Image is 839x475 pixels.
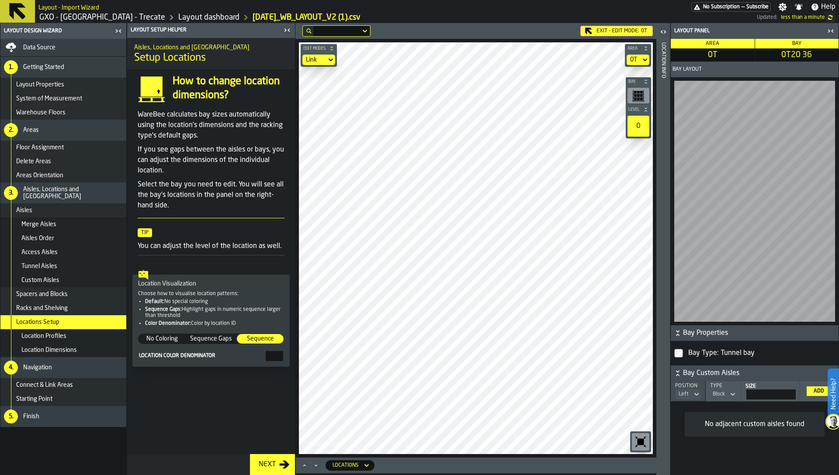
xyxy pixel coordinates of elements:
[0,120,126,141] li: menu Areas
[38,12,398,23] nav: Breadcrumb
[0,273,126,287] li: menu Custom Aisles
[187,334,236,343] span: Sequence Gaps
[326,460,374,471] div: DropdownMenuValue-locations
[306,28,312,34] div: hide filter
[145,299,284,305] li: No special coloring
[0,106,126,120] li: menu Warehouse Floors
[255,459,279,470] div: Next
[23,44,55,51] span: Data Source
[16,81,64,88] span: Layout Properties
[112,26,125,36] label: button-toggle-Close me
[0,378,126,392] li: menu Connect & Link Areas
[673,28,825,34] div: Layout panel
[127,38,295,69] div: title-Setup Locations
[250,454,295,475] button: button-Next
[0,169,126,182] li: menu Areas Orientation
[807,2,839,12] label: button-toggle-Help
[0,231,126,245] li: menu Aisles Order
[746,389,796,399] input: react-aria3783922762-:rj9: react-aria3783922762-:rj9:
[0,329,126,343] li: menu Location Profiles
[301,435,350,452] a: logo-header
[301,44,337,53] button: button-
[626,46,641,51] span: Area
[21,221,56,228] span: Merge Aisles
[627,55,649,65] div: DropdownMenuValue-0T
[237,334,283,343] span: Sequence
[16,172,63,179] span: Areas Orientation
[21,263,57,270] span: Tunnel Aisles
[0,217,126,231] li: menu Merge Aisles
[16,158,51,165] span: Delete Areas
[692,419,818,430] div: No adjacent custom aisles found
[21,249,58,256] span: Access Aisles
[0,39,126,57] li: menu Data Source
[0,203,126,217] li: menu Aisles
[23,413,39,420] span: Finish
[16,109,66,116] span: Warehouse Floors
[138,334,186,344] label: button-switch-multi-No Coloring
[0,155,126,169] li: menu Delete Areas
[145,307,182,312] strong: Sequence Gaps:
[706,41,719,46] span: Area
[253,13,361,22] a: link-to-/wh/i/7274009e-5361-4e21-8e36-7045ee840609/import/layout/42c556a4-cb10-4ef8-ab1a-ab8ac710...
[23,186,123,200] span: Aisles, Locations and [GEOGRAPHIC_DATA]
[138,241,284,251] p: You can adjust the level of the location as well.
[0,259,126,273] li: menu Tunnel Aisles
[657,25,669,41] label: button-toggle-Open
[671,23,839,39] header: Layout panel
[4,60,18,74] div: 1.
[709,383,737,399] div: TypeDropdownMenuValue-1
[2,28,112,34] div: Layout Design Wizard
[39,13,165,22] a: link-to-/wh/i/7274009e-5361-4e21-8e36-7045ee840609
[0,245,126,259] li: menu Access Aisles
[742,4,745,10] span: —
[302,46,327,51] span: Edit Modes
[16,144,64,151] span: Floor Assignment
[0,92,126,106] li: menu System of Measurement
[792,41,801,46] span: Bay
[0,315,126,329] li: menu Locations Setup
[16,291,68,298] span: Spacers and Blocks
[139,334,185,344] div: thumb
[16,396,52,403] span: Starting Point
[686,346,833,360] div: InputCheckbox-react-aria3783922762-:rj7:
[634,435,648,449] svg: Reset zoom and position
[16,382,73,389] span: Connect & Link Areas
[656,23,670,475] header: Location Info
[674,344,835,362] label: InputCheckbox-label-react-aria3783922762-:rj7:
[145,320,284,327] li: Color by location ID
[145,299,164,304] strong: Default:
[829,369,838,418] label: Need Help?
[186,334,236,344] div: thumb
[580,26,653,36] div: Exit - Edit Mode:
[266,351,283,361] input: react-aria3783922762-:rit: react-aria3783922762-:rit:
[807,386,831,396] button: button-Add
[138,228,152,237] span: Tip
[674,349,683,358] input: InputCheckbox-label-react-aria3783922762-:rj7:
[679,391,689,397] div: DropdownMenuValue-
[16,319,59,326] span: Locations Setup
[21,333,66,340] span: Location Profiles
[691,2,771,12] div: Menu Subscription
[129,27,281,33] div: Layout Setup Helper
[23,364,52,371] span: Navigation
[236,334,284,344] label: button-switch-multi-Sequence
[683,368,837,379] span: Bay Custom Aisles
[0,301,126,315] li: menu Racks and Shelving
[626,114,651,138] div: button-toolbar-undefined
[673,50,753,60] span: 0T
[745,384,756,389] span: Size
[127,23,295,38] header: Layout Setup Helper
[0,141,126,155] li: menu Floor Assignment
[0,343,126,357] li: menu Location Dimensions
[138,291,284,297] p: Choose how to visualise location patterns:
[626,77,651,86] button: button-
[0,182,126,203] li: menu Aisles, Locations and Bays
[139,334,185,343] span: No Coloring
[178,13,239,22] a: link-to-/wh/i/7274009e-5361-4e21-8e36-7045ee840609/designer
[825,12,836,23] label: button-toggle-undefined
[757,50,837,60] span: 0T20 36
[671,325,839,341] button: button-
[821,2,836,12] span: Help
[299,461,310,470] button: Maximize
